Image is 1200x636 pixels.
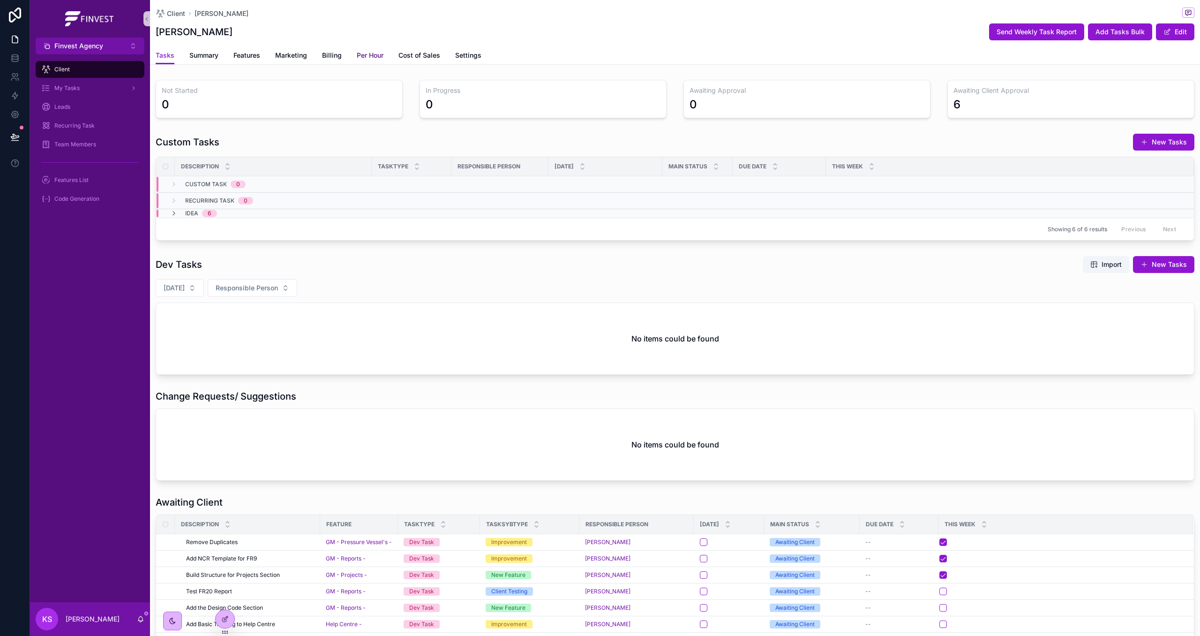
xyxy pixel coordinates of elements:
[326,555,392,562] a: GM - Reports -
[65,11,115,26] img: App logo
[409,587,434,596] div: Dev Task
[865,571,871,579] span: --
[326,588,392,595] a: GM - Reports -
[378,163,408,170] span: TaskType
[404,620,474,628] a: Dev Task
[326,604,392,612] a: GM - Reports -
[865,571,933,579] a: --
[208,279,297,297] button: Select Button
[54,84,80,92] span: My Tasks
[54,195,99,203] span: Code Generation
[585,621,688,628] a: [PERSON_NAME]
[244,197,247,204] div: 0
[770,604,854,612] a: Awaiting Client
[775,554,815,563] div: Awaiting Client
[189,47,218,66] a: Summary
[156,279,204,297] button: Select Button
[1048,226,1107,233] span: Showing 6 of 6 results
[457,163,520,170] span: Responsible Person
[36,61,144,78] a: Client
[36,172,144,189] a: Features List
[989,23,1084,40] button: Send Weekly Task Report
[585,604,630,612] a: [PERSON_NAME]
[486,554,574,563] a: Improvement
[195,9,248,18] a: [PERSON_NAME]
[690,86,924,95] h3: Awaiting Approval
[865,621,933,628] a: --
[865,604,933,612] a: --
[775,604,815,612] div: Awaiting Client
[631,333,719,344] h2: No items could be found
[775,620,815,628] div: Awaiting Client
[186,621,275,628] span: Add Basic Training to Help Centre
[326,555,366,562] span: GM - Reports -
[36,136,144,153] a: Team Members
[326,621,362,628] span: Help Centre -
[156,47,174,65] a: Tasks
[770,521,809,528] span: Main Status
[186,571,280,579] span: Build Structure for Projects Section
[491,571,525,579] div: New Feature
[156,136,219,149] h1: Custom Tasks
[770,571,854,579] a: Awaiting Client
[409,538,434,546] div: Dev Task
[156,390,296,403] h1: Change Requests/ Suggestions
[208,210,211,217] div: 6
[585,555,688,562] a: [PERSON_NAME]
[186,621,315,628] a: Add Basic Training to Help Centre
[185,197,234,204] span: Recurring Task
[162,97,169,112] div: 0
[409,571,434,579] div: Dev Task
[326,571,367,579] span: GM - Projects -
[186,588,232,595] span: Test FR20 Report
[189,51,218,60] span: Summary
[1133,134,1194,151] a: New Tasks
[54,41,103,51] span: Finvest Agency
[167,9,185,18] span: Client
[186,604,315,612] a: Add the Design Code Section
[164,283,185,293] span: [DATE]
[585,571,688,579] a: [PERSON_NAME]
[455,51,481,60] span: Settings
[491,538,527,546] div: Improvement
[953,97,960,112] div: 6
[326,621,392,628] a: Help Centre -
[275,47,307,66] a: Marketing
[770,554,854,563] a: Awaiting Client
[326,588,366,595] a: GM - Reports -
[181,163,219,170] span: Description
[555,163,574,170] span: [DATE]
[865,555,871,562] span: --
[322,51,342,60] span: Billing
[585,604,688,612] a: [PERSON_NAME]
[181,521,219,528] span: Description
[398,51,440,60] span: Cost of Sales
[409,604,434,612] div: Dev Task
[326,538,392,546] span: GM - Pressure Vessel's -
[585,521,648,528] span: Responsible Person
[326,521,352,528] span: Feature
[486,521,528,528] span: TaskSybType
[156,51,174,60] span: Tasks
[585,571,630,579] a: [PERSON_NAME]
[36,190,144,207] a: Code Generation
[186,604,263,612] span: Add the Design Code Section
[66,614,120,624] p: [PERSON_NAME]
[185,181,227,188] span: Custom Task
[233,47,260,66] a: Features
[585,538,630,546] a: [PERSON_NAME]
[156,25,232,38] h1: [PERSON_NAME]
[54,103,70,111] span: Leads
[326,571,392,579] a: GM - Projects -
[275,51,307,60] span: Marketing
[36,98,144,115] a: Leads
[832,163,863,170] span: This Week
[865,538,871,546] span: --
[156,258,202,271] h1: Dev Tasks
[585,621,630,628] a: [PERSON_NAME]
